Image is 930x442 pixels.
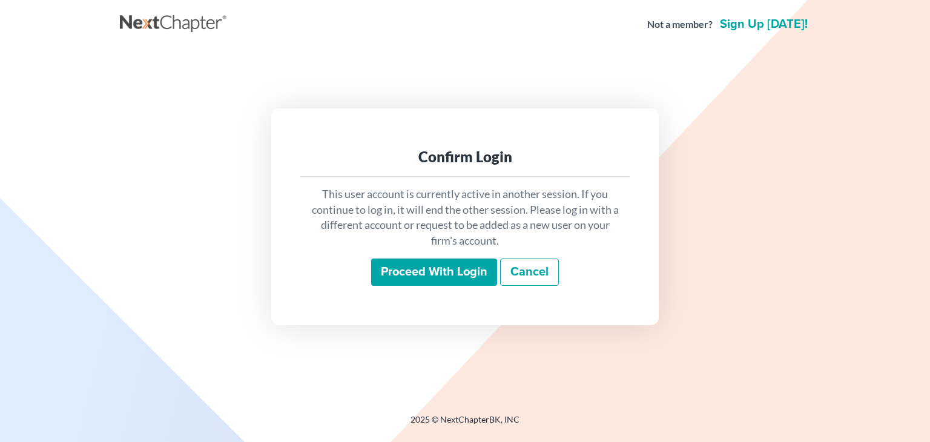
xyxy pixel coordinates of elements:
div: 2025 © NextChapterBK, INC [120,414,810,435]
strong: Not a member? [647,18,713,31]
p: This user account is currently active in another session. If you continue to log in, it will end ... [310,186,620,249]
div: Confirm Login [310,147,620,167]
a: Sign up [DATE]! [717,18,810,30]
a: Cancel [500,259,559,286]
input: Proceed with login [371,259,497,286]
